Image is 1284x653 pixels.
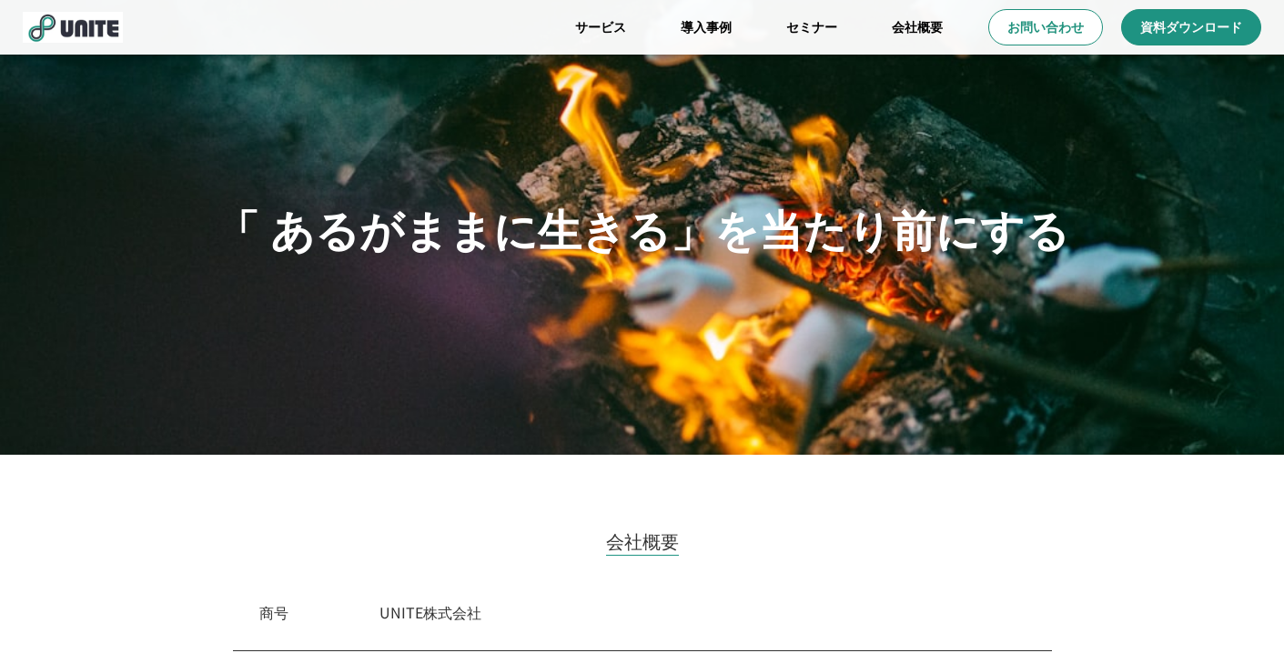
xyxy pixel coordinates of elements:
[1007,18,1084,36] p: お問い合わせ
[216,195,1069,260] p: 「 あるがままに生きる」を当たり前にする
[1140,18,1242,36] p: 資料ダウンロード
[606,527,679,556] h2: 会社概要
[259,601,288,623] p: 商号
[988,9,1103,45] a: お問い合わせ
[1121,9,1261,45] a: 資料ダウンロード
[379,601,1026,623] p: UNITE株式会社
